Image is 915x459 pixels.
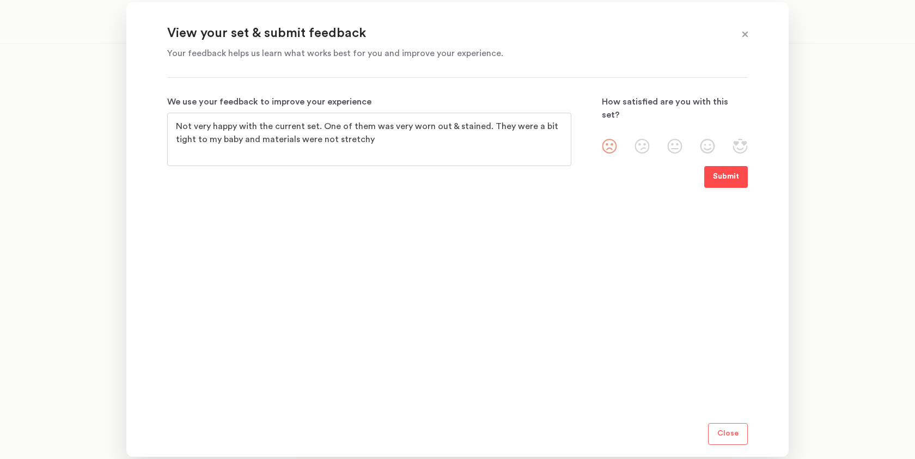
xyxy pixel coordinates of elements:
[167,95,571,108] p: We use your feedback to improve your experience
[713,170,739,183] p: Submit
[717,427,739,440] p: Close
[176,120,563,159] textarea: Not very happy with the current set. One of them was very worn out & stained. They were a bit tig...
[602,95,748,121] p: How satisfied are you with this set?
[167,25,721,42] p: View your set & submit feedback
[167,47,721,60] p: Your feedback helps us learn what works best for you and improve your experience.
[708,423,748,445] button: Close
[704,166,748,188] button: Submit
